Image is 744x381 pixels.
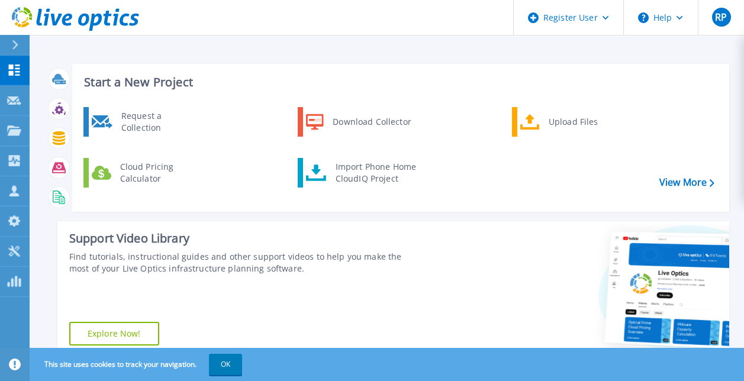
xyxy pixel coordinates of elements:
a: Cloud Pricing Calculator [83,158,205,188]
div: Request a Collection [115,110,202,134]
div: Cloud Pricing Calculator [114,161,202,185]
a: Explore Now! [69,322,159,346]
button: OK [209,354,242,375]
div: Support Video Library [69,231,418,246]
div: Download Collector [327,110,416,134]
span: RP [715,12,727,22]
div: Upload Files [543,110,630,134]
a: Download Collector [298,107,419,137]
h3: Start a New Project [84,76,714,89]
div: Import Phone Home CloudIQ Project [330,161,422,185]
a: View More [659,177,714,188]
span: This site uses cookies to track your navigation. [33,354,242,375]
div: Find tutorials, instructional guides and other support videos to help you make the most of your L... [69,251,418,275]
a: Request a Collection [83,107,205,137]
a: Upload Files [512,107,633,137]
